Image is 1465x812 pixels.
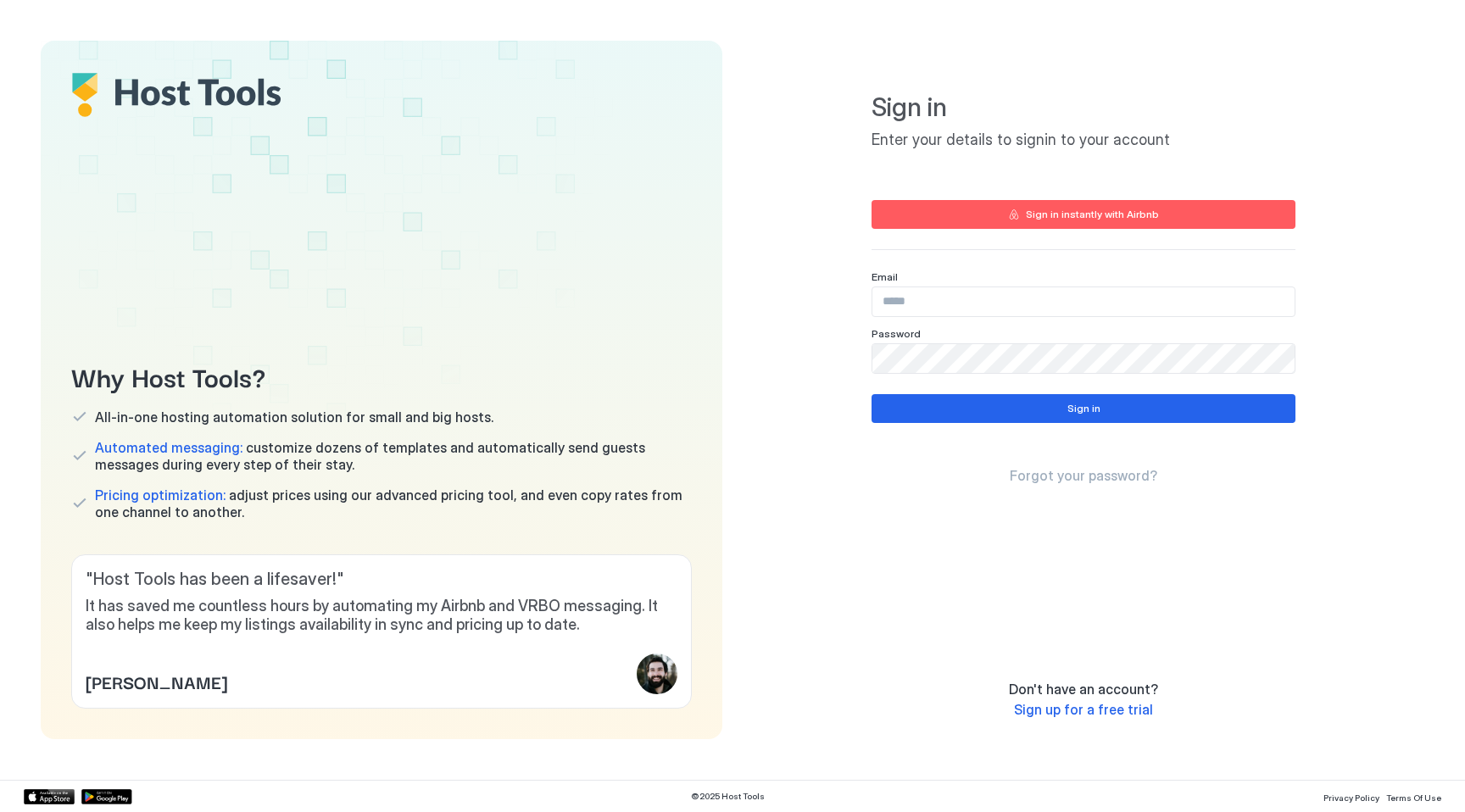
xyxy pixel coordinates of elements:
span: Password [872,327,921,340]
span: © 2025 Host Tools [691,791,765,802]
button: Sign in [872,394,1295,423]
span: customize dozens of templates and automatically send guests messages during every step of their s... [95,439,692,473]
button: Sign in instantly with Airbnb [872,200,1295,229]
span: Don't have an account? [1009,681,1158,698]
span: [PERSON_NAME] [86,669,227,694]
a: Forgot your password? [1010,467,1157,485]
span: Email [872,270,898,283]
span: adjust prices using our advanced pricing tool, and even copy rates from one channel to another. [95,487,692,520]
div: Sign in instantly with Airbnb [1026,207,1159,222]
span: Pricing optimization: [95,487,226,503]
span: Privacy Policy [1323,793,1379,803]
span: Forgot your password? [1010,467,1157,484]
a: App Store [24,789,75,804]
span: Automated messaging: [95,439,242,456]
span: Sign up for a free trial [1014,701,1153,718]
input: Input Field [872,344,1295,373]
span: Sign in [872,92,1295,124]
div: Sign in [1067,401,1100,416]
span: It has saved me countless hours by automating my Airbnb and VRBO messaging. It also helps me keep... [86,597,677,635]
a: Google Play Store [81,789,132,804]
span: Terms Of Use [1386,793,1441,803]
a: Privacy Policy [1323,787,1379,805]
a: Sign up for a free trial [1014,701,1153,719]
span: Why Host Tools? [71,357,692,395]
input: Input Field [872,287,1295,316]
div: profile [637,653,677,694]
span: All-in-one hosting automation solution for small and big hosts. [95,409,493,425]
a: Terms Of Use [1386,787,1441,805]
span: " Host Tools has been a lifesaver! " [86,569,677,590]
span: Enter your details to signin to your account [872,131,1295,150]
